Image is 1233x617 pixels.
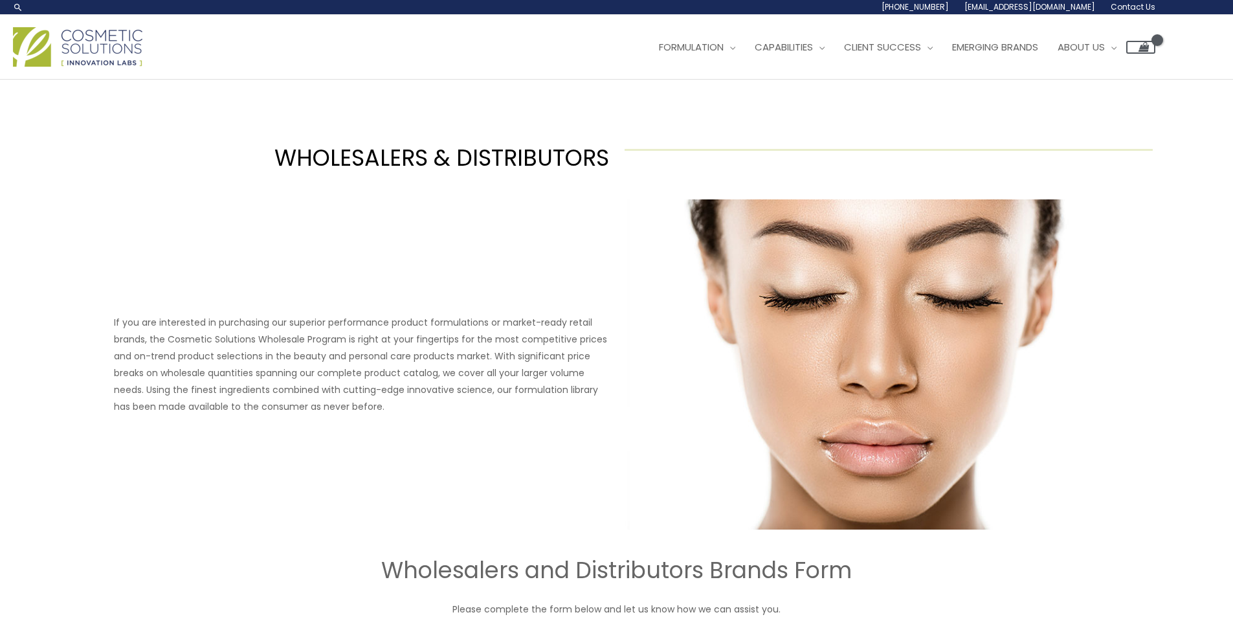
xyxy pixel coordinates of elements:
[659,40,724,54] span: Formulation
[745,28,834,67] a: Capabilities
[1126,41,1155,54] a: View Shopping Cart, empty
[80,142,609,174] h1: WHOLESALERS & DISTRIBUTORS
[964,1,1095,12] span: [EMAIL_ADDRESS][DOMAIN_NAME]
[834,28,942,67] a: Client Success
[228,555,1005,585] h2: Wholesalers and Distributors Brands Form
[13,2,23,12] a: Search icon link
[1048,28,1126,67] a: About Us
[952,40,1038,54] span: Emerging Brands
[114,314,608,415] p: If you are interested in purchasing our superior performance product formulations or market-ready...
[942,28,1048,67] a: Emerging Brands
[13,27,142,67] img: Cosmetic Solutions Logo
[844,40,921,54] span: Client Success
[882,1,949,12] span: [PHONE_NUMBER]
[649,28,745,67] a: Formulation
[1111,1,1155,12] span: Contact Us
[755,40,813,54] span: Capabilities
[639,28,1155,67] nav: Site Navigation
[625,199,1119,530] img: Wholesale Customer Type Image
[1058,40,1105,54] span: About Us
